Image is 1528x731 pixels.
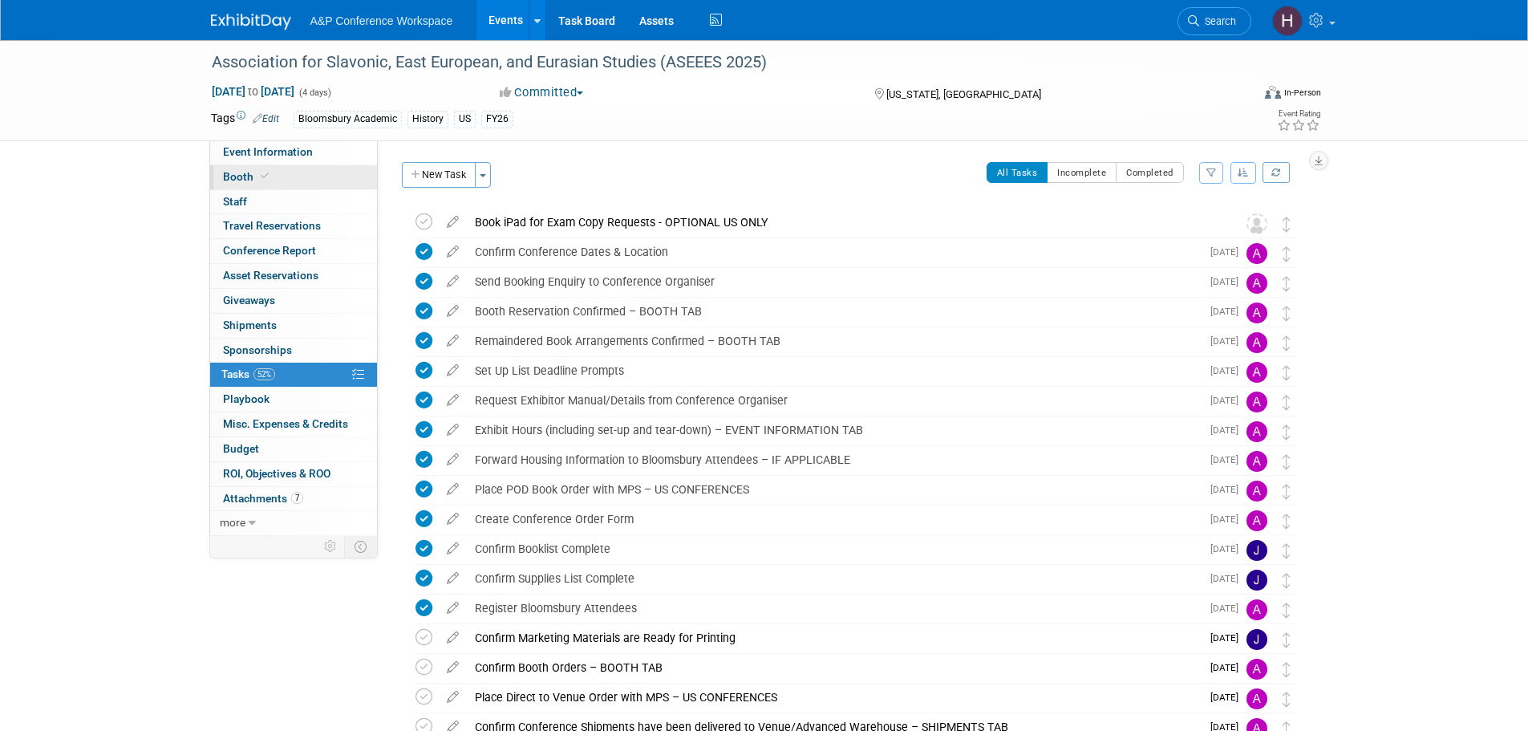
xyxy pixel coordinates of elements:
i: Move task [1283,276,1291,291]
span: Giveaways [223,294,275,307]
a: Tasks52% [210,363,377,387]
span: Attachments [223,492,303,505]
div: Send Booking Enquiry to Conference Organiser [467,268,1201,295]
i: Move task [1283,514,1291,529]
a: more [210,511,377,535]
i: Move task [1283,573,1291,588]
i: Move task [1283,306,1291,321]
a: edit [439,215,467,229]
span: Sponsorships [223,343,292,356]
img: ExhibitDay [211,14,291,30]
div: Confirm Conference Dates & Location [467,238,1201,266]
a: Shipments [210,314,377,338]
div: Forward Housing Information to Bloomsbury Attendees – IF APPLICABLE [467,446,1201,473]
div: Place Direct to Venue Order with MPS – US CONFERENCES [467,684,1201,711]
img: Joe Kreuser [1246,540,1267,561]
a: Travel Reservations [210,214,377,238]
a: edit [439,304,467,319]
div: Request Exhibitor Manual/Details from Conference Organiser [467,387,1201,414]
a: Attachments7 [210,487,377,511]
div: Set Up List Deadline Prompts [467,357,1201,384]
span: [DATE] [1210,454,1246,465]
div: Register Bloomsbury Attendees [467,595,1201,622]
a: edit [439,660,467,675]
img: Unassigned [1246,213,1267,234]
div: US [454,111,476,128]
span: 7 [291,492,303,504]
div: Confirm Supplies List Complete [467,565,1201,592]
a: edit [439,393,467,408]
td: Toggle Event Tabs [344,536,377,557]
a: edit [439,453,467,467]
span: Budget [223,442,259,455]
img: Format-Inperson.png [1265,86,1281,99]
a: edit [439,542,467,556]
span: [DATE] [1210,484,1246,495]
div: Booth Reservation Confirmed – BOOTH TAB [467,298,1201,325]
a: ROI, Objectives & ROO [210,462,377,486]
img: Joe Kreuser [1246,629,1267,650]
span: [DATE] [DATE] [211,84,295,99]
a: Search [1177,7,1251,35]
span: A&P Conference Workspace [310,14,453,27]
a: Sponsorships [210,339,377,363]
div: Association for Slavonic, East European, and Eurasian Studies (ASEEES 2025) [206,48,1227,77]
td: Tags [211,110,279,128]
span: Playbook [223,392,270,405]
a: Giveaways [210,289,377,313]
span: Shipments [223,319,277,331]
i: Move task [1283,424,1291,440]
div: Exhibit Hours (including set-up and tear-down) – EVENT INFORMATION TAB [467,416,1201,444]
i: Move task [1283,603,1291,618]
img: Amanda Oney [1246,451,1267,472]
a: edit [439,601,467,615]
a: Budget [210,437,377,461]
img: Amanda Oney [1246,688,1267,709]
span: (4 days) [298,87,331,98]
span: [DATE] [1210,662,1246,673]
a: Staff [210,190,377,214]
span: Tasks [221,368,275,380]
div: Confirm Booklist Complete [467,535,1201,562]
button: Incomplete [1047,162,1117,183]
i: Move task [1283,335,1291,351]
div: FY26 [481,111,513,128]
a: Edit [253,113,279,124]
span: [DATE] [1210,603,1246,614]
a: edit [439,334,467,348]
span: [DATE] [1210,424,1246,436]
button: All Tasks [987,162,1048,183]
img: Amanda Oney [1246,421,1267,442]
div: Place POD Book Order with MPS – US CONFERENCES [467,476,1201,503]
a: Conference Report [210,239,377,263]
div: Remaindered Book Arrangements Confirmed – BOOTH TAB [467,327,1201,355]
i: Move task [1283,365,1291,380]
a: Refresh [1263,162,1290,183]
i: Move task [1283,543,1291,558]
span: [DATE] [1210,246,1246,258]
i: Booth reservation complete [261,172,269,181]
div: Confirm Marketing Materials are Ready for Printing [467,624,1201,652]
span: [DATE] [1210,276,1246,287]
a: edit [439,482,467,497]
a: edit [439,512,467,526]
span: [DATE] [1210,365,1246,376]
a: Misc. Expenses & Credits [210,412,377,437]
i: Move task [1283,692,1291,707]
span: [DATE] [1210,573,1246,584]
a: Booth [210,165,377,189]
i: Move task [1283,217,1291,232]
span: to [245,85,261,98]
a: edit [439,423,467,437]
div: In-Person [1283,87,1321,99]
div: Bloomsbury Academic [294,111,402,128]
img: Amanda Oney [1246,243,1267,264]
a: edit [439,245,467,259]
div: Event Rating [1277,110,1320,118]
button: Completed [1116,162,1184,183]
span: 52% [253,368,275,380]
img: Amanda Oney [1246,303,1267,323]
span: more [220,516,245,529]
div: Event Format [1157,83,1322,108]
img: Amanda Oney [1246,599,1267,620]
